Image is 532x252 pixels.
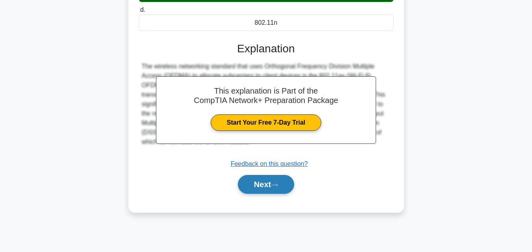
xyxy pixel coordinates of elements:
[143,42,389,55] h3: Explanation
[139,15,394,31] div: 802.11n
[140,6,145,13] span: d.
[211,114,321,131] a: Start Your Free 7-Day Trial
[238,175,294,194] button: Next
[231,160,308,167] a: Feedback on this question?
[142,62,391,147] div: The wireless networking standard that uses Orthogonal Frequency Division Multiple Access (OFDMA) ...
